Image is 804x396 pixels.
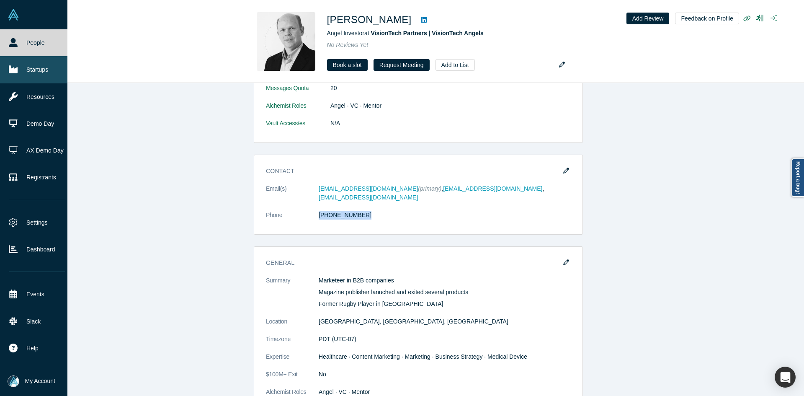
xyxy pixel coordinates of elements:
dt: Summary [266,276,319,317]
span: (primary) [418,185,441,192]
dd: , , [319,184,571,202]
dd: [GEOGRAPHIC_DATA], [GEOGRAPHIC_DATA], [GEOGRAPHIC_DATA] [319,317,571,326]
button: Add to List [435,59,475,71]
a: [EMAIL_ADDRESS][DOMAIN_NAME] [319,185,418,192]
a: [EMAIL_ADDRESS][DOMAIN_NAME] [443,185,542,192]
button: My Account [8,375,55,387]
a: [PHONE_NUMBER] [319,212,371,218]
button: Add Review [626,13,670,24]
a: VisionTech Partners | VisionTech Angels [371,30,484,36]
img: Alchemist Vault Logo [8,9,19,21]
p: Former Rugby Player in [GEOGRAPHIC_DATA] [319,300,571,308]
dd: No [319,370,571,379]
dt: Timezone [266,335,319,352]
dd: 20 [330,84,571,93]
dt: Alchemist Roles [266,101,330,119]
dt: $100M+ Exit [266,370,319,388]
button: Feedback on Profile [675,13,739,24]
dt: Expertise [266,352,319,370]
a: Report a bug! [791,158,804,197]
dd: PDT (UTC-07) [319,335,571,344]
dt: Messages Quota [266,84,330,101]
dt: Email(s) [266,184,319,211]
p: Marketeer in B2B companies [319,276,571,285]
dd: N/A [330,119,571,128]
img: Moacir Feldenheimer's Profile Image [257,12,315,71]
h3: General [266,259,559,267]
a: Book a slot [327,59,368,71]
dt: Phone [266,211,319,228]
dd: Angel · VC · Mentor [330,101,571,110]
dt: Vault Access/es [266,119,330,137]
span: Angel Investor at [327,30,484,36]
h1: [PERSON_NAME] [327,12,412,27]
a: [EMAIL_ADDRESS][DOMAIN_NAME] [319,194,418,201]
h3: Contact [266,167,559,176]
img: Mia Scott's Account [8,375,19,387]
span: Healthcare · Content Marketing · Marketing · Business Strategy · Medical Device [319,353,527,360]
span: Help [26,344,39,353]
dt: Location [266,317,319,335]
span: No Reviews Yet [327,41,368,48]
p: Magazine publisher lanuched and exited several products [319,288,571,297]
button: Request Meeting [374,59,430,71]
span: My Account [25,377,55,386]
